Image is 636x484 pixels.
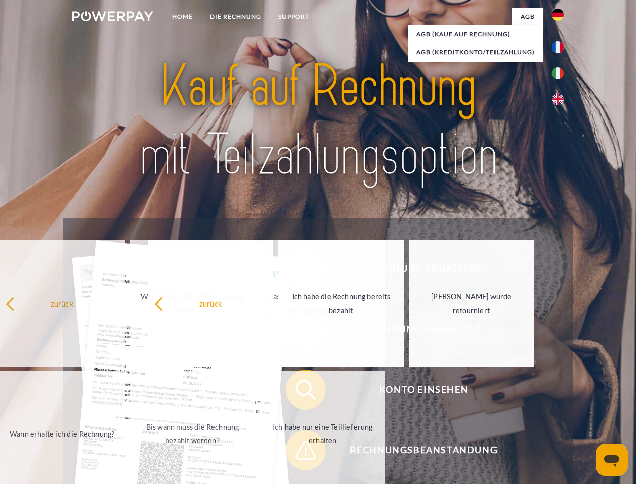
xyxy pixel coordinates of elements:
a: AGB (Kauf auf Rechnung) [408,25,543,43]
span: Konto einsehen [300,370,547,410]
button: Konto einsehen [286,370,547,410]
img: title-powerpay_de.svg [96,48,540,193]
img: logo-powerpay-white.svg [72,11,153,21]
img: de [552,9,564,21]
img: en [552,93,564,105]
div: Warum habe ich eine Rechnung erhalten? [136,290,249,317]
a: DIE RECHNUNG [201,8,270,26]
iframe: Schaltfläche zum Öffnen des Messaging-Fensters [596,444,628,476]
div: zurück [154,296,267,310]
a: AGB (Kreditkonto/Teilzahlung) [408,43,543,62]
div: Ich habe nur eine Teillieferung erhalten [266,420,379,447]
div: Ich habe die Rechnung bereits bezahlt [285,290,398,317]
div: Wann erhalte ich die Rechnung? [6,427,119,440]
a: SUPPORT [270,8,318,26]
div: [PERSON_NAME] wurde retourniert [415,290,528,317]
a: Home [164,8,201,26]
button: Rechnungsbeanstandung [286,430,547,470]
a: agb [512,8,543,26]
div: Bis wann muss die Rechnung bezahlt werden? [136,420,249,447]
div: zurück [6,296,119,310]
span: Rechnungsbeanstandung [300,430,547,470]
img: it [552,67,564,79]
img: fr [552,41,564,53]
